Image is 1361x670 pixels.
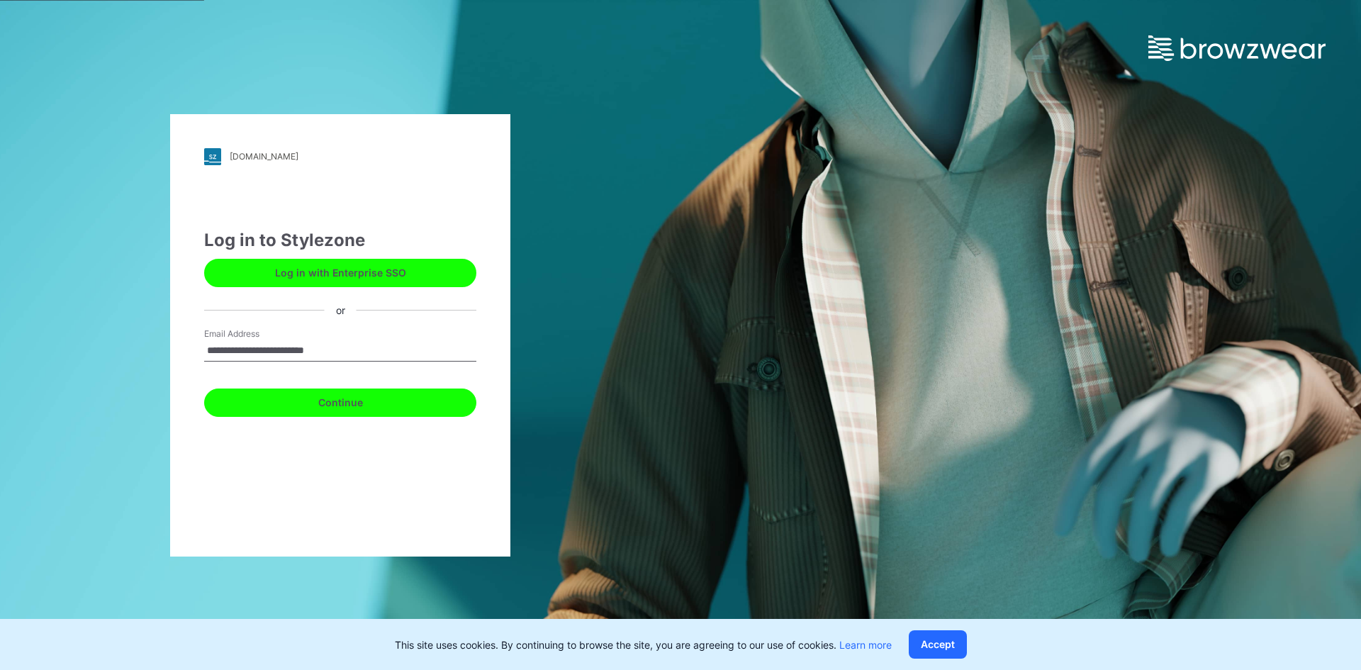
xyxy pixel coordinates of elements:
[909,630,967,659] button: Accept
[204,148,221,165] img: stylezone-logo.562084cfcfab977791bfbf7441f1a819.svg
[204,148,476,165] a: [DOMAIN_NAME]
[204,328,303,340] label: Email Address
[230,151,298,162] div: [DOMAIN_NAME]
[204,228,476,253] div: Log in to Stylezone
[1148,35,1326,61] img: browzwear-logo.e42bd6dac1945053ebaf764b6aa21510.svg
[204,389,476,417] button: Continue
[395,637,892,652] p: This site uses cookies. By continuing to browse the site, you are agreeing to our use of cookies.
[325,303,357,318] div: or
[204,259,476,287] button: Log in with Enterprise SSO
[839,639,892,651] a: Learn more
